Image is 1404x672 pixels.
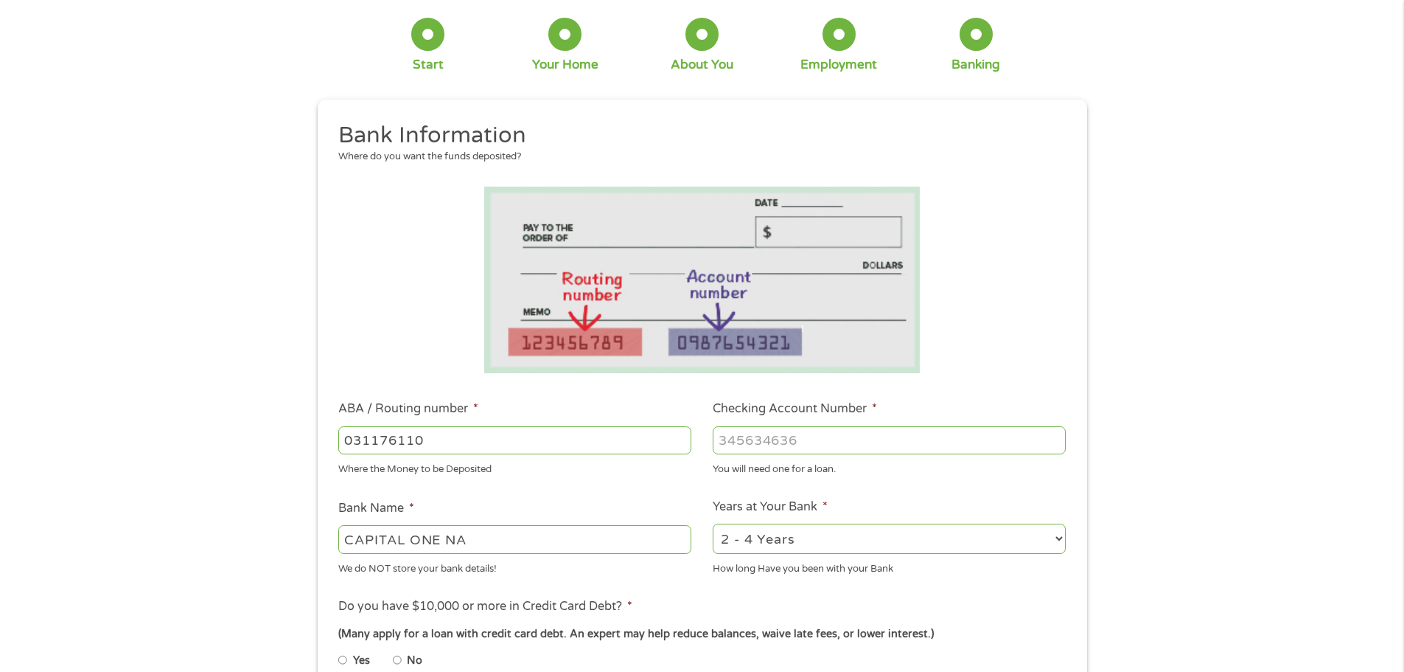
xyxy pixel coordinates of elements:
label: Checking Account Number [713,401,877,417]
div: (Many apply for a loan with credit card debt. An expert may help reduce balances, waive late fees... [338,626,1065,642]
div: Banking [951,57,1000,73]
div: About You [671,57,733,73]
label: Do you have $10,000 or more in Credit Card Debt? [338,599,632,614]
div: You will need one for a loan. [713,457,1066,477]
label: Yes [353,653,370,669]
h2: Bank Information [338,121,1055,150]
input: 263177916 [338,426,691,454]
img: Routing number location [484,187,921,373]
div: How long Have you been with your Bank [713,556,1066,576]
label: ABA / Routing number [338,401,478,417]
div: We do NOT store your bank details! [338,556,691,576]
label: No [407,653,422,669]
div: Where do you want the funds deposited? [338,150,1055,164]
div: Your Home [532,57,598,73]
div: Start [413,57,444,73]
div: Where the Money to be Deposited [338,457,691,477]
div: Employment [800,57,877,73]
label: Bank Name [338,501,414,516]
label: Years at Your Bank [713,499,828,515]
input: 345634636 [713,426,1066,454]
